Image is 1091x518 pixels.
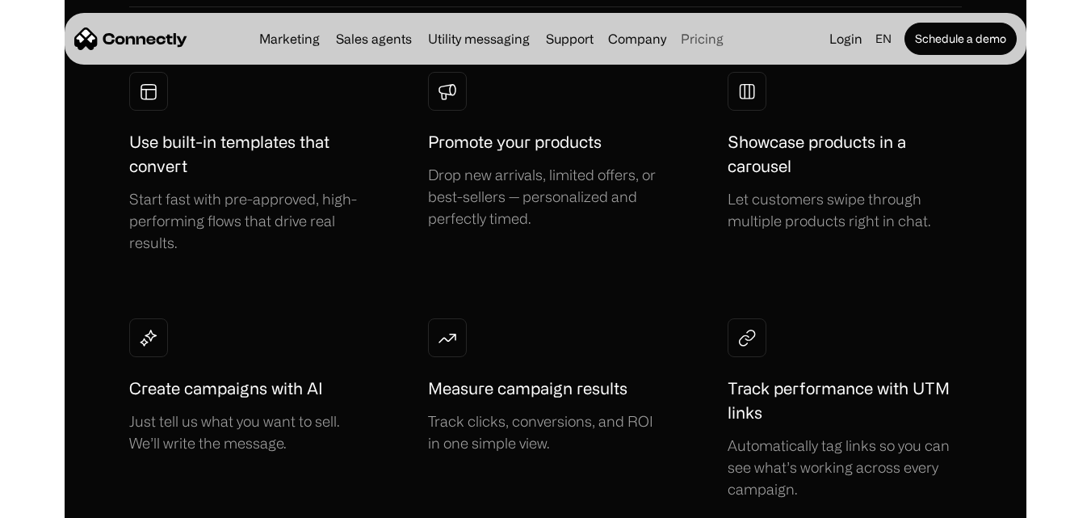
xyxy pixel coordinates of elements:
div: Company [608,27,666,50]
a: Pricing [674,32,730,45]
h1: Measure campaign results [428,377,627,401]
a: Utility messaging [422,32,536,45]
div: Track clicks, conversions, and ROI in one simple view. [428,411,662,454]
ul: Language list [32,490,97,512]
a: home [74,27,187,51]
div: en [875,27,892,50]
a: Support [539,32,600,45]
h1: Promote your products [428,130,602,154]
aside: Language selected: English [16,488,97,512]
div: en [869,27,901,50]
div: Let customers swipe through multiple products right in chat. [728,188,962,232]
h1: Use built-in templates that convert [129,130,363,179]
div: Company [603,27,671,50]
div: Drop new arrivals, limited offers, or best-sellers — personalized and perfectly timed. [428,164,662,230]
a: Marketing [253,32,326,45]
div: Automatically tag links so you can see what’s working across every campaign. [728,435,962,500]
a: Login [823,27,869,50]
a: Schedule a demo [904,23,1017,55]
div: Just tell us what you want to sell. We’ll write the message. [129,411,363,454]
h1: Showcase products in a carousel [728,130,962,179]
h1: Track performance with UTM links [728,377,962,425]
div: Start fast with pre-approved, high-performing flows that drive real results. [129,188,363,254]
h1: Create campaigns with AI [129,377,323,401]
a: Sales agents [329,32,418,45]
